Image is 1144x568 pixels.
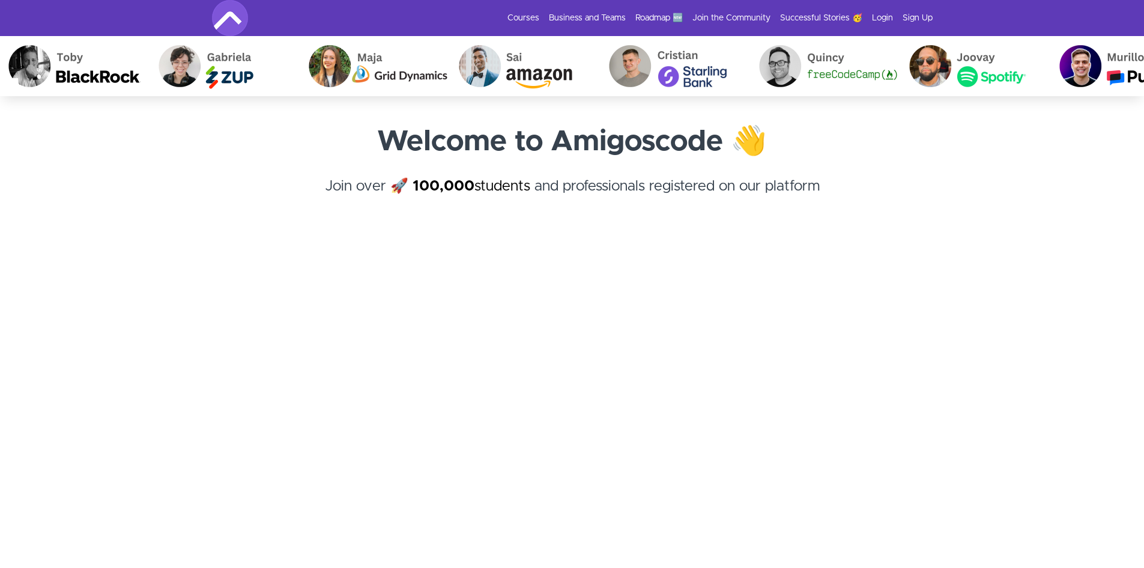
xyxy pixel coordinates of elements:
[903,12,933,24] a: Sign Up
[413,179,530,194] a: 100,000students
[549,12,626,24] a: Business and Teams
[780,12,862,24] a: Successful Stories 🥳
[872,12,893,24] a: Login
[749,36,900,96] img: Quincy
[635,12,683,24] a: Roadmap 🆕
[377,127,767,156] strong: Welcome to Amigoscode 👋
[299,36,449,96] img: Maja
[449,36,599,96] img: Sai
[413,179,474,194] strong: 100,000
[212,176,933,219] h4: Join over 🚀 and professionals registered on our platform
[900,36,1050,96] img: Joovay
[692,12,770,24] a: Join the Community
[149,36,299,96] img: Gabriela
[599,36,749,96] img: Cristian
[507,12,539,24] a: Courses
